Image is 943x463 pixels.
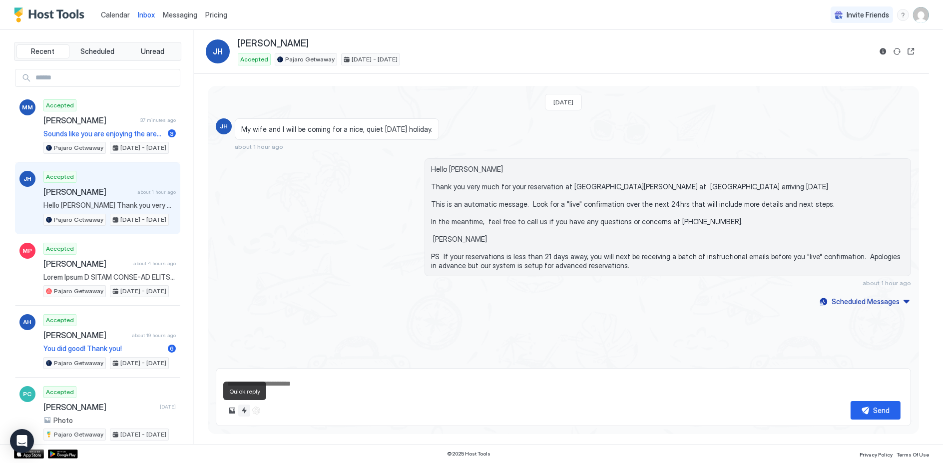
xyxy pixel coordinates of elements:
[54,430,103,439] span: Pajaro Getwaway
[31,69,180,86] input: Input Field
[43,344,164,353] span: You did good! Thank you!
[120,359,166,368] span: [DATE] - [DATE]
[43,115,136,125] span: [PERSON_NAME]
[46,172,74,181] span: Accepted
[43,273,176,282] span: Lorem Ipsum D SITAM CONSE-AD ELITSE - DOEIUS TEMP I UTLA ET DOL MAGN Ali enimadm ve Quisno Exerc ...
[14,450,44,459] a: App Store
[43,187,133,197] span: [PERSON_NAME]
[43,402,156,412] span: [PERSON_NAME]
[54,359,103,368] span: Pajaro Getwaway
[14,42,181,61] div: tab-group
[163,10,197,19] span: Messaging
[101,9,130,20] a: Calendar
[874,405,890,416] div: Send
[235,143,283,150] span: about 1 hour ago
[170,130,174,137] span: 3
[54,143,103,152] span: Pajaro Getwaway
[120,430,166,439] span: [DATE] - [DATE]
[120,287,166,296] span: [DATE] - [DATE]
[352,55,398,64] span: [DATE] - [DATE]
[160,404,176,410] span: [DATE]
[23,390,32,399] span: PC
[905,45,917,57] button: Open reservation
[205,10,227,19] span: Pricing
[46,316,74,325] span: Accepted
[847,10,889,19] span: Invite Friends
[170,345,174,352] span: 6
[213,45,223,57] span: JH
[220,122,228,131] span: JH
[43,201,176,210] span: Hello [PERSON_NAME] Thank you very much for your reservation at [GEOGRAPHIC_DATA][PERSON_NAME] at...
[891,45,903,57] button: Sync reservation
[238,38,309,49] span: [PERSON_NAME]
[14,7,89,22] a: Host Tools Logo
[897,449,929,459] a: Terms Of Use
[877,45,889,57] button: Reservation information
[860,452,893,458] span: Privacy Policy
[851,401,901,420] button: Send
[133,260,176,267] span: about 4 hours ago
[226,405,238,417] button: Upload image
[48,450,78,459] a: Google Play Store
[240,55,268,64] span: Accepted
[138,10,155,19] span: Inbox
[71,44,124,58] button: Scheduled
[163,9,197,20] a: Messaging
[43,129,164,138] span: Sounds like you are enjoying the area. Wanted to let you know that there’s a little fresh strawbe...
[140,117,176,123] span: 37 minutes ago
[447,451,490,457] span: © 2025 Host Tools
[897,452,929,458] span: Terms Of Use
[23,246,32,255] span: MP
[54,287,103,296] span: Pajaro Getwaway
[120,215,166,224] span: [DATE] - [DATE]
[238,405,250,417] button: Quick reply
[126,44,179,58] button: Unread
[23,318,32,327] span: AH
[43,259,129,269] span: [PERSON_NAME]
[22,103,33,112] span: MM
[46,244,74,253] span: Accepted
[897,9,909,21] div: menu
[53,416,73,425] span: Photo
[832,296,900,307] div: Scheduled Messages
[31,47,54,56] span: Recent
[913,7,929,23] div: User profile
[101,10,130,19] span: Calendar
[23,174,31,183] span: JH
[81,47,115,56] span: Scheduled
[138,9,155,20] a: Inbox
[241,125,433,134] span: My wife and I will be coming for a nice, quiet [DATE] holiday.
[553,98,573,106] span: [DATE]
[46,101,74,110] span: Accepted
[141,47,164,56] span: Unread
[120,143,166,152] span: [DATE] - [DATE]
[860,449,893,459] a: Privacy Policy
[43,330,128,340] span: [PERSON_NAME]
[285,55,335,64] span: Pajaro Getwaway
[818,295,911,308] button: Scheduled Messages
[46,388,74,397] span: Accepted
[229,388,260,395] span: Quick reply
[10,429,34,453] div: Open Intercom Messenger
[431,165,905,270] span: Hello [PERSON_NAME] Thank you very much for your reservation at [GEOGRAPHIC_DATA][PERSON_NAME] at...
[132,332,176,339] span: about 19 hours ago
[863,279,911,287] span: about 1 hour ago
[54,215,103,224] span: Pajaro Getwaway
[16,44,69,58] button: Recent
[137,189,176,195] span: about 1 hour ago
